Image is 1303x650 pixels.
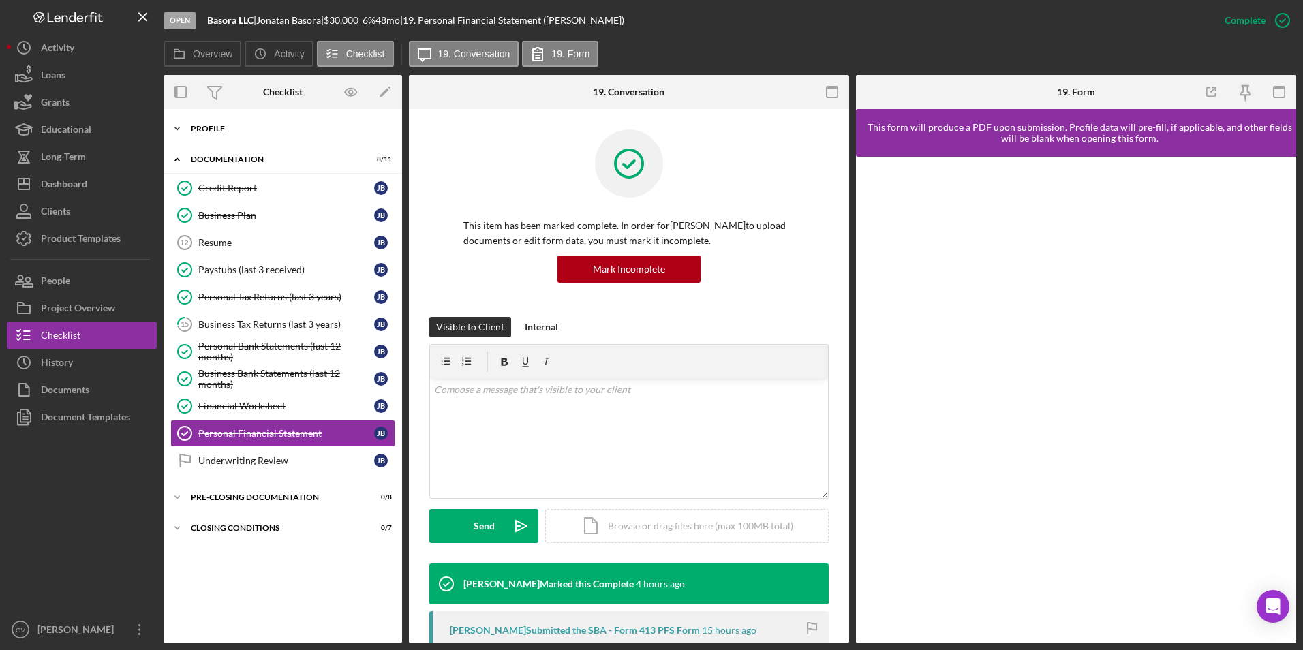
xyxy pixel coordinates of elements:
[429,509,538,543] button: Send
[463,218,795,249] p: This item has been marked complete. In order for [PERSON_NAME] to upload documents or edit form d...
[198,183,374,194] div: Credit Report
[317,41,394,67] button: Checklist
[198,341,374,362] div: Personal Bank Statements (last 12 months)
[170,202,395,229] a: Business PlanJB
[198,210,374,221] div: Business Plan
[324,14,358,26] span: $30,000
[198,368,374,390] div: Business Bank Statements (last 12 months)
[374,399,388,413] div: J B
[1257,590,1289,623] div: Open Intercom Messenger
[191,493,358,501] div: Pre-Closing Documentation
[256,15,324,26] div: Jonatan Basora |
[450,625,700,636] div: [PERSON_NAME] Submitted the SBA - Form 413 PFS Form
[522,41,598,67] button: 19. Form
[170,174,395,202] a: Credit ReportJB
[191,524,358,532] div: Closing Conditions
[346,48,385,59] label: Checklist
[557,256,701,283] button: Mark Incomplete
[198,264,374,275] div: Paystubs (last 3 received)
[198,401,374,412] div: Financial Worksheet
[374,454,388,467] div: J B
[436,317,504,337] div: Visible to Client
[207,14,254,26] b: Basora LLC
[374,345,388,358] div: J B
[198,455,374,466] div: Underwriting Review
[170,392,395,420] a: Financial WorksheetJB
[170,311,395,338] a: 15Business Tax Returns (last 3 years)JB
[636,578,685,589] time: 2025-09-11 10:10
[400,15,624,26] div: | 19. Personal Financial Statement ([PERSON_NAME])
[593,256,665,283] div: Mark Incomplete
[374,372,388,386] div: J B
[363,15,375,26] div: 6 %
[863,122,1296,144] div: This form will produce a PDF upon submission. Profile data will pre-fill, if applicable, and othe...
[593,87,664,97] div: 19. Conversation
[374,318,388,331] div: J B
[198,237,374,248] div: Resume
[170,365,395,392] a: Business Bank Statements (last 12 months)JB
[367,493,392,501] div: 0 / 8
[367,155,392,164] div: 8 / 11
[207,15,256,26] div: |
[374,181,388,195] div: J B
[170,338,395,365] a: Personal Bank Statements (last 12 months)JB
[170,256,395,283] a: Paystubs (last 3 received)JB
[375,15,400,26] div: 48 mo
[551,48,589,59] label: 19. Form
[180,238,188,247] tspan: 12
[191,125,385,133] div: Profile
[374,427,388,440] div: J B
[409,41,519,67] button: 19. Conversation
[429,317,511,337] button: Visible to Client
[525,317,558,337] div: Internal
[245,41,313,67] button: Activity
[164,12,196,29] div: Open
[1225,7,1266,34] div: Complete
[438,48,510,59] label: 19. Conversation
[181,320,189,328] tspan: 15
[474,509,495,543] div: Send
[164,41,241,67] button: Overview
[191,155,358,164] div: Documentation
[367,524,392,532] div: 0 / 7
[374,236,388,249] div: J B
[34,616,123,647] div: [PERSON_NAME]
[870,170,1284,630] iframe: Lenderfit form
[170,447,395,474] a: Underwriting ReviewJB
[193,48,232,59] label: Overview
[518,317,565,337] button: Internal
[374,290,388,304] div: J B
